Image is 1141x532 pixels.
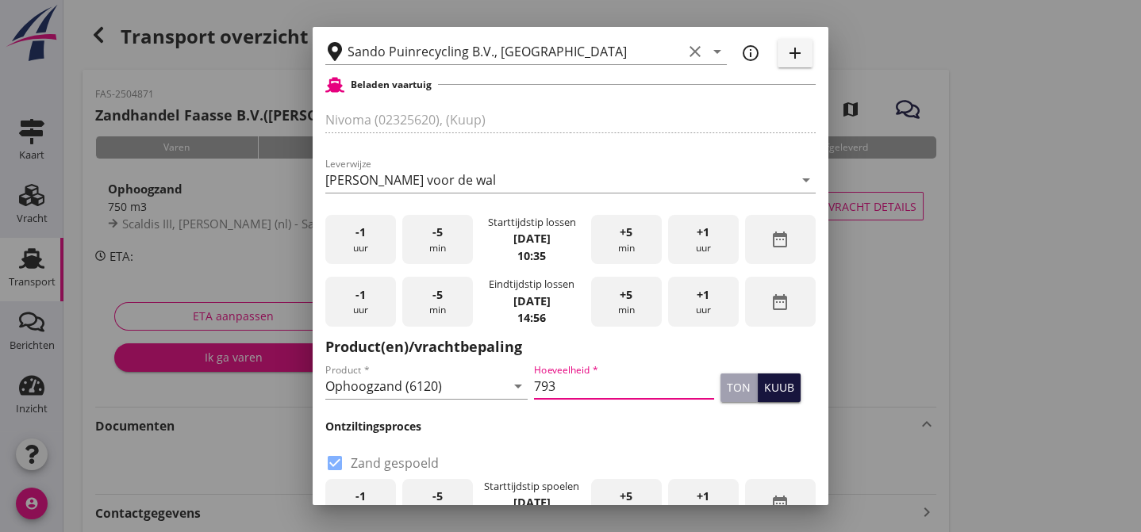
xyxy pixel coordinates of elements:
[509,377,528,396] i: arrow_drop_down
[325,215,396,265] div: uur
[513,495,551,510] strong: [DATE]
[668,479,739,529] div: uur
[517,248,546,263] strong: 10:35
[620,488,632,505] span: +5
[325,373,505,399] input: Product *
[488,215,576,230] div: Starttijdstip lossen
[513,231,551,246] strong: [DATE]
[325,418,816,434] h3: Ontziltingsproces
[351,455,439,471] label: Zand gespoeld
[351,78,432,92] h2: Beladen vaartuig
[686,42,705,61] i: clear
[727,379,751,396] div: ton
[591,277,662,327] div: min
[591,479,662,529] div: min
[484,479,579,494] div: Starttijdstip spoelen
[513,293,551,308] strong: [DATE]
[764,379,794,396] div: kuub
[758,373,801,402] button: kuub
[786,44,805,63] i: add
[402,215,473,265] div: min
[697,286,709,304] span: +1
[720,373,758,402] button: ton
[402,277,473,327] div: min
[432,488,443,505] span: -5
[797,170,816,189] i: arrow_drop_down
[668,215,739,265] div: uur
[697,224,709,241] span: +1
[489,277,574,292] div: Eindtijdstip lossen
[708,42,727,61] i: arrow_drop_down
[697,488,709,505] span: +1
[432,286,443,304] span: -5
[355,488,366,505] span: -1
[770,230,789,249] i: date_range
[668,277,739,327] div: uur
[620,224,632,241] span: +5
[517,310,546,325] strong: 14:56
[741,44,760,63] i: info_outline
[348,39,682,64] input: Losplaats
[355,224,366,241] span: -1
[432,224,443,241] span: -5
[620,286,632,304] span: +5
[325,277,396,327] div: uur
[770,494,789,513] i: date_range
[402,479,473,529] div: min
[355,286,366,304] span: -1
[325,336,816,358] h2: Product(en)/vrachtbepaling
[325,479,396,529] div: uur
[770,293,789,312] i: date_range
[591,215,662,265] div: min
[325,173,496,187] div: [PERSON_NAME] voor de wal
[534,373,714,399] input: Hoeveelheid *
